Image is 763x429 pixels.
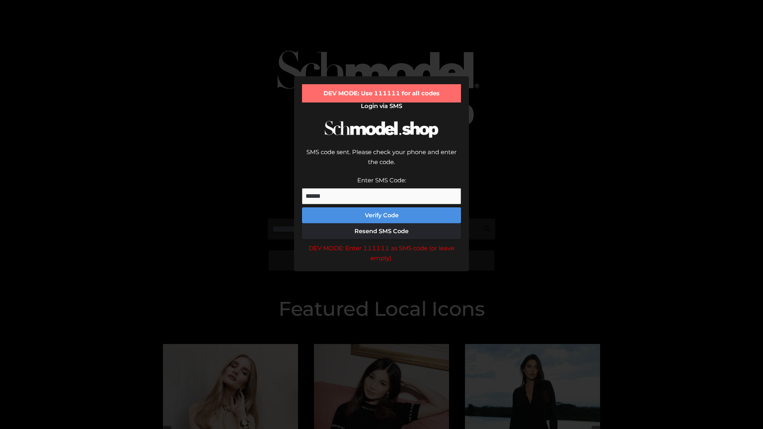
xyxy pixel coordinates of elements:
button: Resend SMS Code [302,223,461,239]
div: DEV MODE: Enter 111111 as SMS code (or leave empty). [302,243,461,263]
button: Verify Code [302,207,461,223]
div: SMS code sent. Please check your phone and enter the code. [302,147,461,175]
h2: Login via SMS [302,102,461,110]
img: Schmodel Logo [322,114,441,145]
div: DEV MODE: Use 111111 for all codes [302,84,461,102]
label: Enter SMS Code: [357,176,406,184]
